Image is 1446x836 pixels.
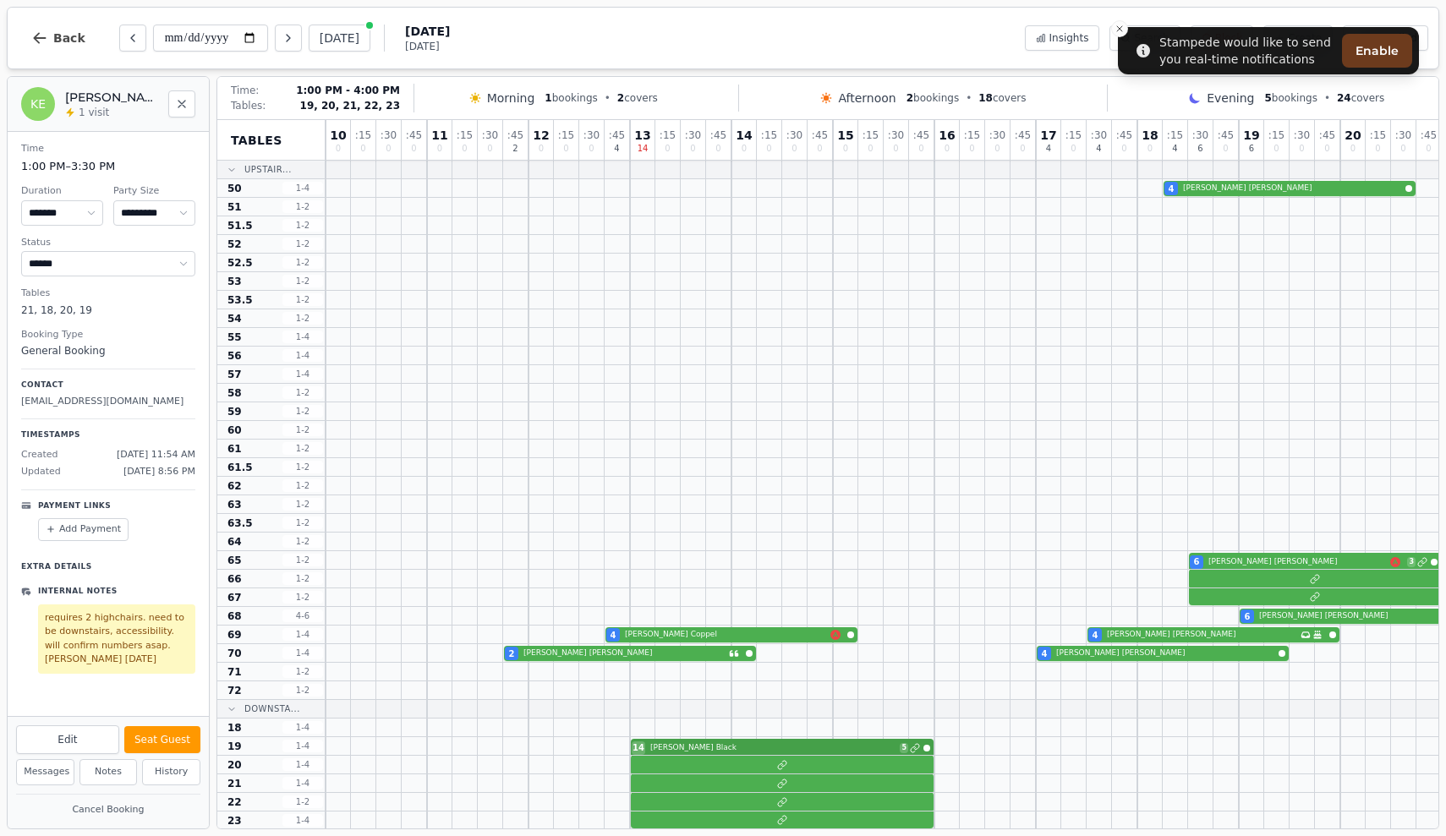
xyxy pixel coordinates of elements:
span: 18 [227,721,242,735]
span: 0 [817,145,822,153]
span: Back [53,32,85,44]
span: 1 - 2 [282,795,323,808]
span: 54 [227,312,242,325]
span: Morning [487,90,535,107]
span: 1 - 4 [282,814,323,827]
dd: General Booking [21,343,195,358]
span: 20 [227,758,242,772]
span: 4 [1042,647,1048,660]
dt: Time [21,142,195,156]
span: : 15 [761,130,777,140]
span: 14 [736,129,752,141]
span: 51 [227,200,242,214]
dt: Duration [21,184,103,199]
span: : 15 [863,130,879,140]
span: 19 [227,740,242,753]
span: 0 [690,145,695,153]
span: : 45 [710,130,726,140]
span: 1 visit [79,106,109,119]
span: 1 - 4 [282,740,323,752]
span: 0 [487,145,492,153]
span: 1 - 4 [282,349,323,362]
dd: 21, 18, 20, 19 [21,303,195,318]
span: 1 - 2 [282,312,323,325]
span: 63 [227,498,242,511]
span: 52 [227,238,242,251]
dd: 1:00 PM – 3:30 PM [21,158,195,175]
p: Extra Details [21,555,195,573]
span: 1 - 2 [282,442,323,455]
span: 66 [227,572,242,586]
span: : 45 [1421,130,1437,140]
span: : 15 [964,130,980,140]
span: : 45 [812,130,828,140]
span: bookings [545,91,597,105]
dt: Tables [21,287,195,301]
button: Close [168,90,195,117]
span: 59 [227,405,242,418]
span: Created [21,448,58,462]
span: 2 [512,145,518,153]
button: Cancel Booking [16,800,200,821]
button: Seat Guest [124,726,200,753]
button: Notes [79,759,138,785]
span: 0 [969,145,974,153]
span: Evening [1207,90,1254,107]
span: 1 - 4 [282,721,323,734]
span: : 30 [685,130,701,140]
span: 1 - 2 [282,535,323,548]
button: History [142,759,200,785]
span: : 30 [989,130,1005,140]
span: 0 [539,145,544,153]
button: Next day [275,25,302,52]
span: 0 [1400,145,1405,153]
span: : 15 [355,130,371,140]
span: 1 - 2 [282,423,323,436]
span: 1 - 2 [282,498,323,511]
span: 0 [843,145,848,153]
span: [PERSON_NAME] [PERSON_NAME] [523,647,726,659]
span: 1 - 2 [282,591,323,604]
button: Search [1109,25,1180,51]
span: 0 [1147,145,1153,153]
span: : 45 [913,130,929,140]
span: 2 [617,92,624,104]
span: 1 - 2 [282,386,323,399]
span: 6 [1249,145,1254,153]
span: 2 [509,647,515,660]
span: Afternoon [838,90,896,107]
span: covers [978,91,1026,105]
button: Insights [1025,25,1100,51]
svg: Customer message [729,648,739,658]
span: : 15 [558,130,574,140]
span: 4 [611,629,616,642]
span: 14 [633,741,644,754]
span: [DATE] [405,23,450,40]
span: [DATE] [405,40,450,53]
p: Timestamps [21,429,195,441]
span: : 15 [1268,130,1284,140]
div: Stampede would like to send you real-time notifications [1159,34,1335,68]
span: 1 - 2 [282,275,323,287]
span: 24 [1337,92,1351,104]
span: bookings [906,91,959,105]
span: 6 [1245,610,1251,623]
span: : 30 [381,130,397,140]
span: 22 [227,795,242,809]
span: 50 [227,182,242,195]
span: 6 [1194,555,1200,568]
span: Tables: [231,99,266,112]
span: : 45 [1116,130,1132,140]
span: 1 - 2 [282,219,323,232]
span: : 30 [1395,130,1411,140]
span: 0 [411,145,416,153]
span: 0 [1299,145,1304,153]
span: 2 [906,92,913,104]
span: 10 [330,129,346,141]
span: 5 [900,743,908,753]
span: : 15 [1370,130,1386,140]
span: 0 [462,145,467,153]
button: Messages [16,759,74,785]
span: 1 - 2 [282,293,323,306]
span: • [605,91,611,105]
